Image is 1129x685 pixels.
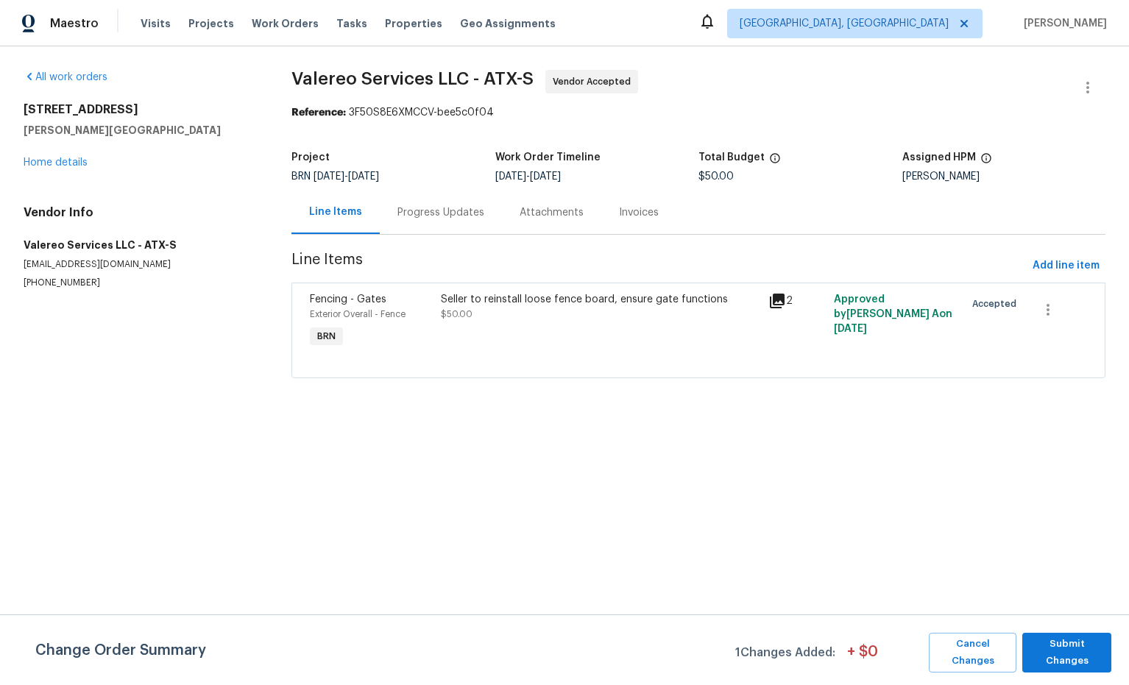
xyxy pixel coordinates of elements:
[385,16,442,31] span: Properties
[311,329,341,344] span: BRN
[291,252,1027,280] span: Line Items
[24,205,256,220] h4: Vendor Info
[834,294,952,334] span: Approved by [PERSON_NAME] A on
[24,123,256,138] h5: [PERSON_NAME][GEOGRAPHIC_DATA]
[495,171,561,182] span: -
[441,292,760,307] div: Seller to reinstall loose fence board, ensure gate functions
[530,171,561,182] span: [DATE]
[314,171,344,182] span: [DATE]
[397,205,484,220] div: Progress Updates
[291,107,346,118] b: Reference:
[310,310,406,319] span: Exterior Overall - Fence
[24,102,256,117] h2: [STREET_ADDRESS]
[1033,257,1100,275] span: Add line item
[291,152,330,163] h5: Project
[698,152,765,163] h5: Total Budget
[291,171,379,182] span: BRN
[50,16,99,31] span: Maestro
[188,16,234,31] span: Projects
[698,171,734,182] span: $50.00
[553,74,637,89] span: Vendor Accepted
[1027,252,1105,280] button: Add line item
[495,171,526,182] span: [DATE]
[336,18,367,29] span: Tasks
[834,324,867,334] span: [DATE]
[348,171,379,182] span: [DATE]
[768,292,825,310] div: 2
[309,205,362,219] div: Line Items
[495,152,601,163] h5: Work Order Timeline
[141,16,171,31] span: Visits
[769,152,781,171] span: The total cost of line items that have been proposed by Opendoor. This sum includes line items th...
[460,16,556,31] span: Geo Assignments
[24,258,256,271] p: [EMAIL_ADDRESS][DOMAIN_NAME]
[314,171,379,182] span: -
[24,238,256,252] h5: Valereo Services LLC - ATX-S
[24,277,256,289] p: [PHONE_NUMBER]
[441,310,473,319] span: $50.00
[1018,16,1107,31] span: [PERSON_NAME]
[619,205,659,220] div: Invoices
[980,152,992,171] span: The hpm assigned to this work order.
[24,157,88,168] a: Home details
[291,105,1105,120] div: 3F50S8E6XMCCV-bee5c0f04
[972,297,1022,311] span: Accepted
[310,294,386,305] span: Fencing - Gates
[252,16,319,31] span: Work Orders
[520,205,584,220] div: Attachments
[902,152,976,163] h5: Assigned HPM
[291,70,534,88] span: Valereo Services LLC - ATX-S
[902,171,1106,182] div: [PERSON_NAME]
[740,16,949,31] span: [GEOGRAPHIC_DATA], [GEOGRAPHIC_DATA]
[24,72,107,82] a: All work orders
